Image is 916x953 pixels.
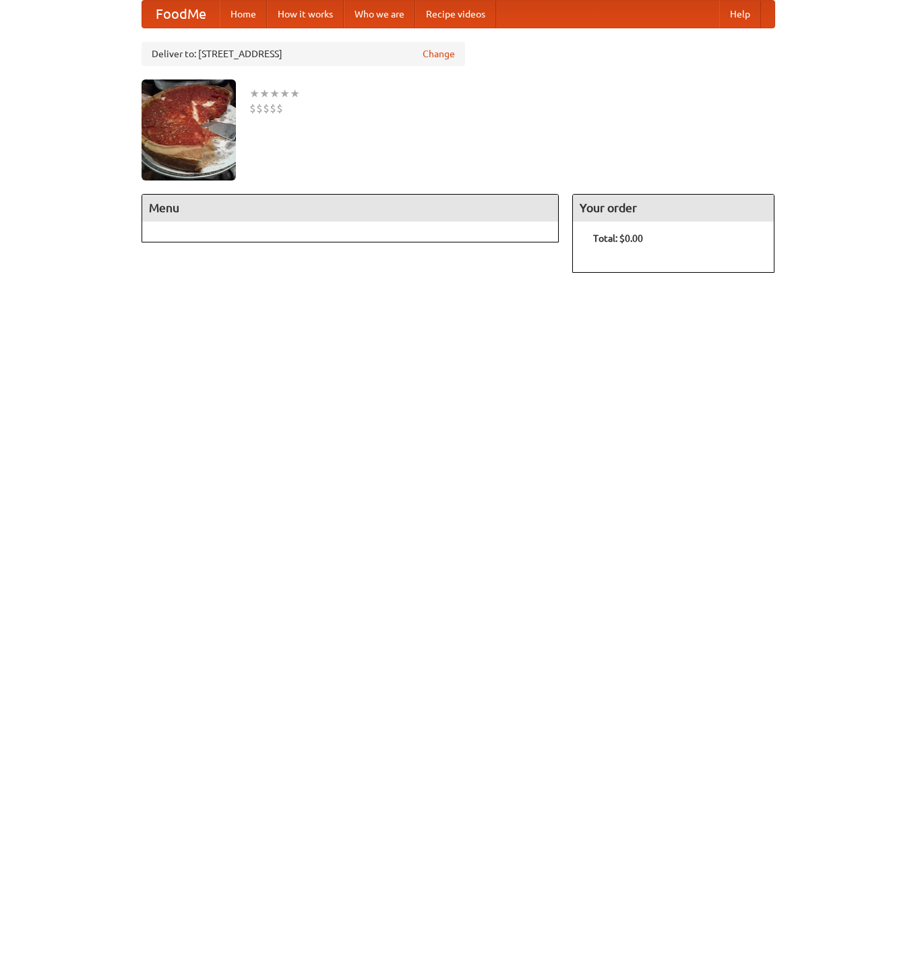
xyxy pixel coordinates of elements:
li: $ [263,101,270,116]
a: Home [220,1,267,28]
li: $ [249,101,256,116]
li: $ [276,101,283,116]
a: Who we are [344,1,415,28]
li: ★ [259,86,270,101]
li: ★ [249,86,259,101]
a: Help [719,1,761,28]
li: ★ [290,86,300,101]
img: angular.jpg [142,79,236,180]
li: ★ [270,86,280,101]
div: Deliver to: [STREET_ADDRESS] [142,42,465,66]
a: How it works [267,1,344,28]
li: $ [256,101,263,116]
b: Total: $0.00 [593,233,643,244]
li: ★ [280,86,290,101]
a: FoodMe [142,1,220,28]
li: $ [270,101,276,116]
a: Recipe videos [415,1,496,28]
h4: Your order [573,195,774,222]
h4: Menu [142,195,559,222]
a: Change [423,47,455,61]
